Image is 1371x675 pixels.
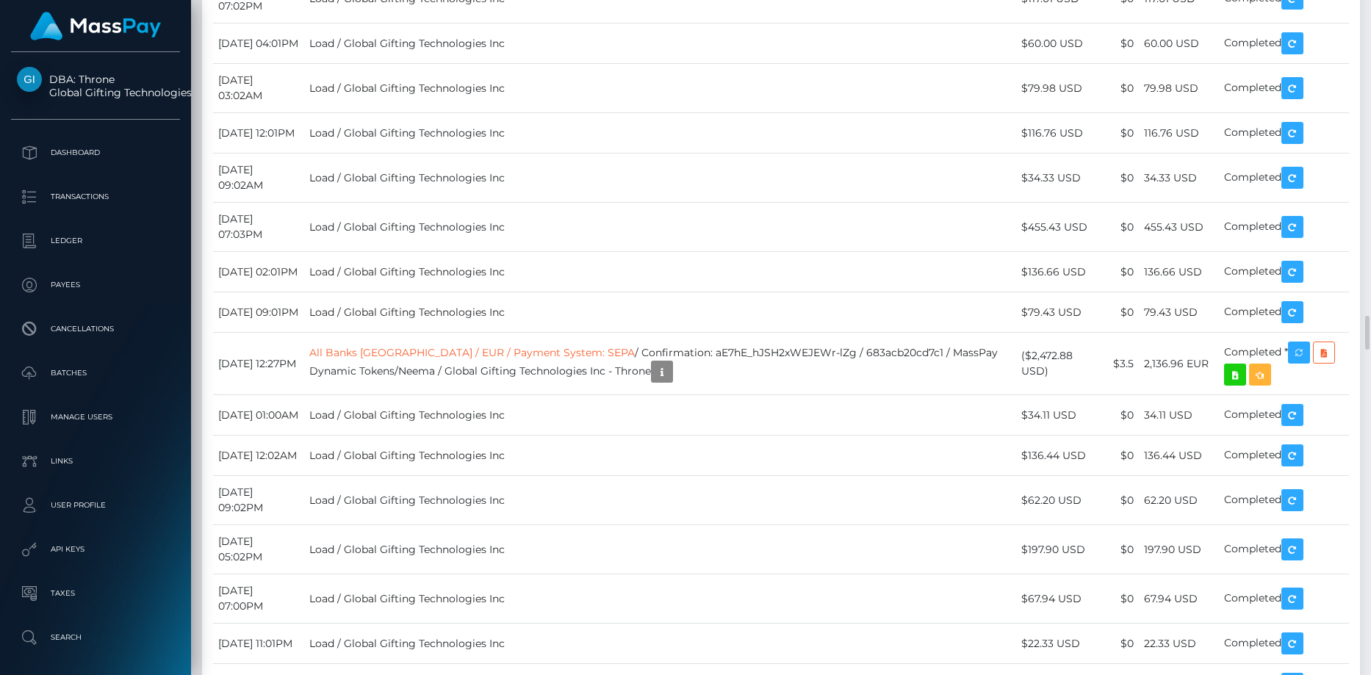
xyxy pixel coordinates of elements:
[1016,252,1101,292] td: $136.66 USD
[1139,252,1219,292] td: 136.66 USD
[11,531,180,568] a: API Keys
[1101,574,1139,624] td: $0
[1219,525,1349,574] td: Completed
[1101,436,1139,476] td: $0
[304,436,1015,476] td: Load / Global Gifting Technologies Inc
[1219,113,1349,154] td: Completed
[1139,624,1219,664] td: 22.33 USD
[1219,624,1349,664] td: Completed
[11,311,180,347] a: Cancellations
[1016,24,1101,64] td: $60.00 USD
[1016,292,1101,333] td: $79.43 USD
[17,362,174,384] p: Batches
[1101,624,1139,664] td: $0
[213,624,304,664] td: [DATE] 11:01PM
[11,487,180,524] a: User Profile
[1016,395,1101,436] td: $34.11 USD
[213,476,304,525] td: [DATE] 09:02PM
[1139,395,1219,436] td: 34.11 USD
[1101,113,1139,154] td: $0
[1101,292,1139,333] td: $0
[1219,24,1349,64] td: Completed
[304,113,1015,154] td: Load / Global Gifting Technologies Inc
[17,67,42,92] img: Global Gifting Technologies Inc
[1016,476,1101,525] td: $62.20 USD
[17,450,174,472] p: Links
[213,292,304,333] td: [DATE] 09:01PM
[1139,154,1219,203] td: 34.33 USD
[1219,292,1349,333] td: Completed
[1139,436,1219,476] td: 136.44 USD
[11,223,180,259] a: Ledger
[1219,333,1349,395] td: Completed *
[1219,203,1349,252] td: Completed
[1016,203,1101,252] td: $455.43 USD
[11,355,180,391] a: Batches
[1101,395,1139,436] td: $0
[1139,24,1219,64] td: 60.00 USD
[304,333,1015,395] td: / Confirmation: aE7hE_hJSH2xWEJEWr-lZg / 683acb20cd7c1 / MassPay Dynamic Tokens/Neema / Global Gi...
[304,64,1015,113] td: Load / Global Gifting Technologies Inc
[1219,436,1349,476] td: Completed
[11,73,180,99] span: DBA: Throne Global Gifting Technologies Inc
[213,436,304,476] td: [DATE] 12:02AM
[1016,525,1101,574] td: $197.90 USD
[309,346,635,359] a: All Banks [GEOGRAPHIC_DATA] / EUR / Payment System: SEPA
[17,494,174,516] p: User Profile
[1139,476,1219,525] td: 62.20 USD
[1139,292,1219,333] td: 79.43 USD
[17,627,174,649] p: Search
[17,274,174,296] p: Payees
[304,154,1015,203] td: Load / Global Gifting Technologies Inc
[1101,154,1139,203] td: $0
[304,24,1015,64] td: Load / Global Gifting Technologies Inc
[1139,64,1219,113] td: 79.98 USD
[304,395,1015,436] td: Load / Global Gifting Technologies Inc
[1101,24,1139,64] td: $0
[17,582,174,604] p: Taxes
[1219,395,1349,436] td: Completed
[1219,252,1349,292] td: Completed
[213,203,304,252] td: [DATE] 07:03PM
[11,399,180,436] a: Manage Users
[11,178,180,215] a: Transactions
[1101,525,1139,574] td: $0
[11,267,180,303] a: Payees
[30,12,161,40] img: MassPay Logo
[304,624,1015,664] td: Load / Global Gifting Technologies Inc
[17,318,174,340] p: Cancellations
[17,230,174,252] p: Ledger
[1139,525,1219,574] td: 197.90 USD
[213,64,304,113] td: [DATE] 03:02AM
[1219,154,1349,203] td: Completed
[213,154,304,203] td: [DATE] 09:02AM
[1016,624,1101,664] td: $22.33 USD
[1016,436,1101,476] td: $136.44 USD
[1101,252,1139,292] td: $0
[213,24,304,64] td: [DATE] 04:01PM
[213,525,304,574] td: [DATE] 05:02PM
[1219,64,1349,113] td: Completed
[17,186,174,208] p: Transactions
[1101,64,1139,113] td: $0
[1219,476,1349,525] td: Completed
[11,575,180,612] a: Taxes
[1101,333,1139,395] td: $3.5
[17,538,174,560] p: API Keys
[213,113,304,154] td: [DATE] 12:01PM
[11,134,180,171] a: Dashboard
[1016,64,1101,113] td: $79.98 USD
[213,574,304,624] td: [DATE] 07:00PM
[1139,203,1219,252] td: 455.43 USD
[304,203,1015,252] td: Load / Global Gifting Technologies Inc
[304,292,1015,333] td: Load / Global Gifting Technologies Inc
[304,252,1015,292] td: Load / Global Gifting Technologies Inc
[1139,333,1219,395] td: 2,136.96 EUR
[304,476,1015,525] td: Load / Global Gifting Technologies Inc
[17,142,174,164] p: Dashboard
[1101,476,1139,525] td: $0
[1101,203,1139,252] td: $0
[213,252,304,292] td: [DATE] 02:01PM
[17,406,174,428] p: Manage Users
[1016,333,1101,395] td: ($2,472.88 USD)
